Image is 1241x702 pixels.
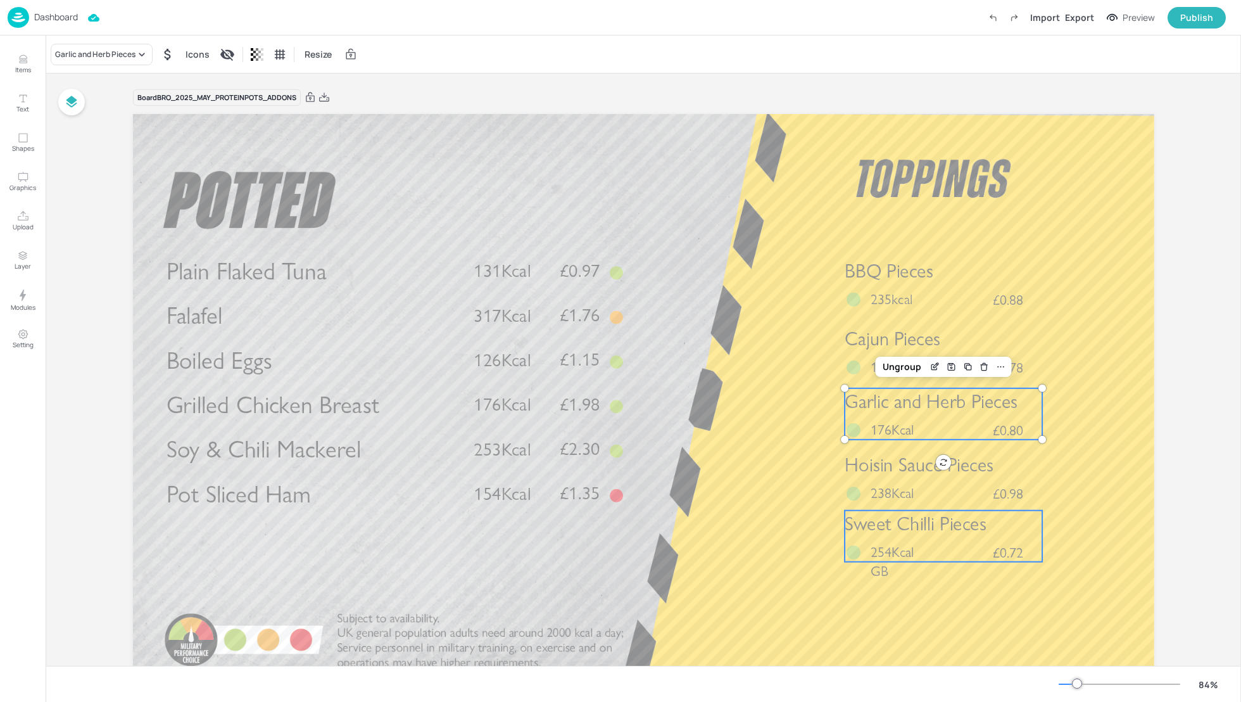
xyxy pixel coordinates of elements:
[993,487,1023,501] span: £0.98
[166,390,379,419] span: Grilled Chicken Breast
[559,351,600,369] span: £1.15
[473,483,531,504] span: 154Kcal
[943,359,959,375] div: Save Layout
[1004,7,1025,29] label: Redo (Ctrl + Y)
[473,349,531,371] span: 126Kcal
[845,512,986,535] span: Sweet Chilli Pieces
[166,346,272,375] span: Boiled Eggs
[559,262,600,280] span: £0.97
[473,260,531,281] span: 131Kcal
[1099,8,1162,27] button: Preview
[845,390,1017,412] span: Garlic and Herb Pieces
[166,435,361,464] span: Soy & Chili Mackerel
[473,438,531,460] span: 253Kcal
[1168,7,1226,29] button: Publish
[158,44,178,65] div: Hide symbol
[982,7,1004,29] label: Undo (Ctrl + Z)
[845,327,940,350] span: Cajun Pieces
[976,359,992,375] div: Delete
[871,485,914,502] span: 238Kcal
[871,359,914,376] span: 171Kcal
[993,293,1023,307] span: £0.88
[133,89,301,106] div: Board BRO_2025_MAY_PROTEINPOTS_ADDONS
[926,359,943,375] div: Edit Item
[1180,11,1213,25] div: Publish
[166,257,326,286] span: Plain Flaked Tuna
[1193,678,1223,691] div: 84 %
[993,546,1023,559] span: £0.72
[845,454,993,476] span: Hoisin Sauce Pieces
[1123,11,1155,25] div: Preview
[871,544,914,580] span: 254Kcal GB
[8,7,29,28] img: logo-86c26b7e.jpg
[559,440,600,458] span: £2.30
[34,13,78,22] p: Dashboard
[217,44,237,65] div: Display condition
[878,359,926,375] div: Ungroup
[845,259,933,282] span: BBQ Pieces
[871,421,914,438] span: 176Kcal
[55,49,135,60] div: Garlic and Herb Pieces
[1065,11,1094,24] div: Export
[302,48,334,61] span: Resize
[559,395,600,414] span: £1.98
[559,485,600,503] span: £1.35
[473,305,531,326] span: 317Kcal
[166,480,310,509] span: Pot Sliced Ham
[183,44,212,65] div: Icons
[959,359,976,375] div: Duplicate
[166,301,222,330] span: Falafel
[559,306,600,324] span: £1.76
[473,393,531,415] span: 176Kcal
[993,361,1023,374] span: £0.78
[993,424,1023,438] span: £0.80
[871,291,912,308] span: 235kcal
[1030,11,1060,24] div: Import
